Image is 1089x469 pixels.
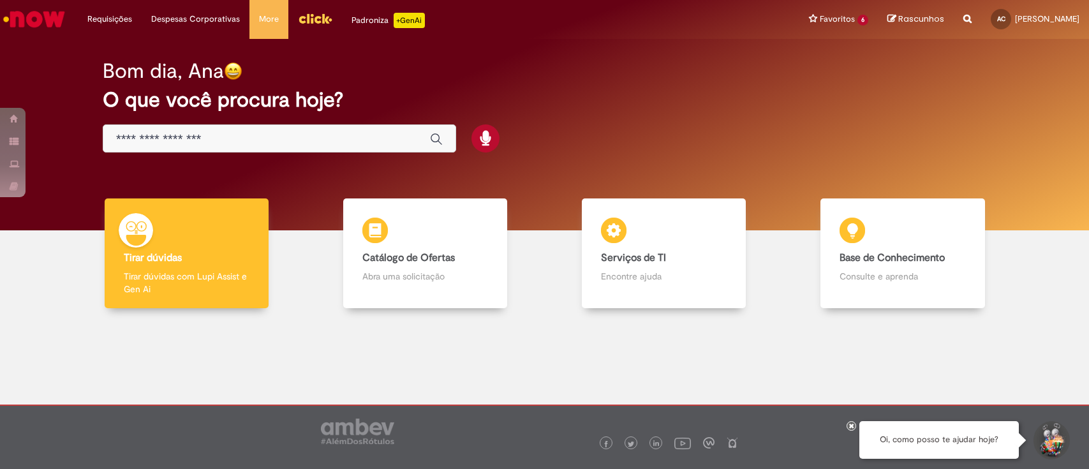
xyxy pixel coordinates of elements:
img: logo_footer_ambev_rotulo_gray.png [321,419,394,444]
a: Tirar dúvidas Tirar dúvidas com Lupi Assist e Gen Ai [67,198,306,309]
img: logo_footer_twitter.png [628,441,634,447]
img: logo_footer_naosei.png [727,437,738,449]
p: Tirar dúvidas com Lupi Assist e Gen Ai [124,270,249,295]
a: Catálogo de Ofertas Abra uma solicitação [306,198,544,309]
h2: O que você procura hoje? [103,89,986,111]
span: Despesas Corporativas [151,13,240,26]
b: Catálogo de Ofertas [362,251,455,264]
span: 6 [857,15,868,26]
img: happy-face.png [224,62,242,80]
p: +GenAi [394,13,425,28]
span: More [259,13,279,26]
h2: Bom dia, Ana [103,60,224,82]
b: Tirar dúvidas [124,251,182,264]
p: Abra uma solicitação [362,270,488,283]
a: Serviços de TI Encontre ajuda [545,198,783,309]
b: Base de Conhecimento [840,251,945,264]
b: Serviços de TI [601,251,666,264]
img: logo_footer_workplace.png [703,437,715,449]
a: Base de Conhecimento Consulte e aprenda [783,198,1022,309]
div: Oi, como posso te ajudar hoje? [859,421,1019,459]
button: Iniciar Conversa de Suporte [1032,421,1070,459]
div: Padroniza [352,13,425,28]
span: Favoritos [820,13,855,26]
img: logo_footer_youtube.png [674,435,691,451]
span: Rascunhos [898,13,944,25]
img: logo_footer_linkedin.png [653,440,660,448]
img: click_logo_yellow_360x200.png [298,9,332,28]
img: ServiceNow [1,6,67,32]
span: [PERSON_NAME] [1015,13,1079,24]
img: logo_footer_facebook.png [603,441,609,447]
p: Encontre ajuda [601,270,727,283]
span: AC [997,15,1005,23]
a: Rascunhos [887,13,944,26]
span: Requisições [87,13,132,26]
p: Consulte e aprenda [840,270,965,283]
